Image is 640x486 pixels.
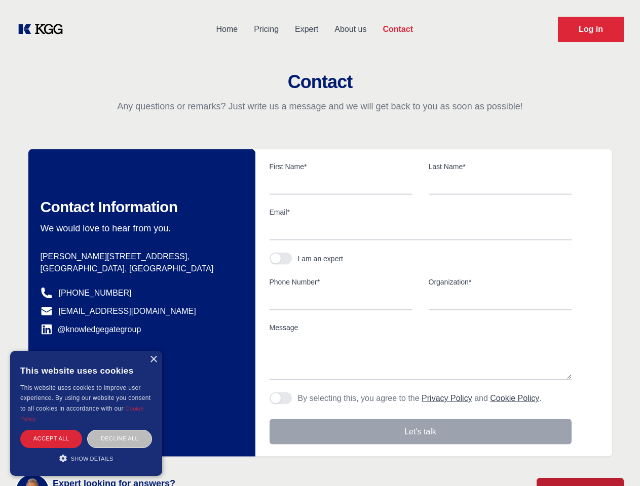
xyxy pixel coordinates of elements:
[20,358,152,383] div: This website uses cookies
[71,456,114,462] span: Show details
[490,394,539,402] a: Cookie Policy
[422,394,472,402] a: Privacy Policy
[20,406,144,422] a: Cookie Policy
[12,100,628,112] p: Any questions or remarks? Just write us a message and we will get back to you as soon as possible!
[429,161,572,172] label: Last Name*
[59,305,196,317] a: [EMAIL_ADDRESS][DOMAIN_NAME]
[270,419,572,444] button: Let's talk
[59,287,132,299] a: [PHONE_NUMBER]
[208,16,246,43] a: Home
[270,277,412,287] label: Phone Number*
[298,254,344,264] div: I am an expert
[429,277,572,287] label: Organization*
[41,222,239,234] p: We would love to hear from you.
[41,251,239,263] p: [PERSON_NAME][STREET_ADDRESS],
[41,323,141,336] a: @knowledgegategroup
[20,453,152,463] div: Show details
[16,21,71,37] a: KOL Knowledge Platform: Talk to Key External Experts (KEE)
[270,161,412,172] label: First Name*
[298,392,542,404] p: By selecting this, you agree to the and .
[558,17,624,42] a: Request Demo
[41,198,239,216] h2: Contact Information
[326,16,374,43] a: About us
[20,384,150,412] span: This website uses cookies to improve user experience. By using our website you consent to all coo...
[149,356,157,363] div: Close
[287,16,326,43] a: Expert
[270,322,572,333] label: Message
[12,72,628,92] h2: Contact
[20,430,82,448] div: Accept all
[41,263,239,275] p: [GEOGRAPHIC_DATA], [GEOGRAPHIC_DATA]
[374,16,421,43] a: Contact
[589,437,640,486] iframe: Chat Widget
[87,430,152,448] div: Decline all
[246,16,287,43] a: Pricing
[270,207,572,217] label: Email*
